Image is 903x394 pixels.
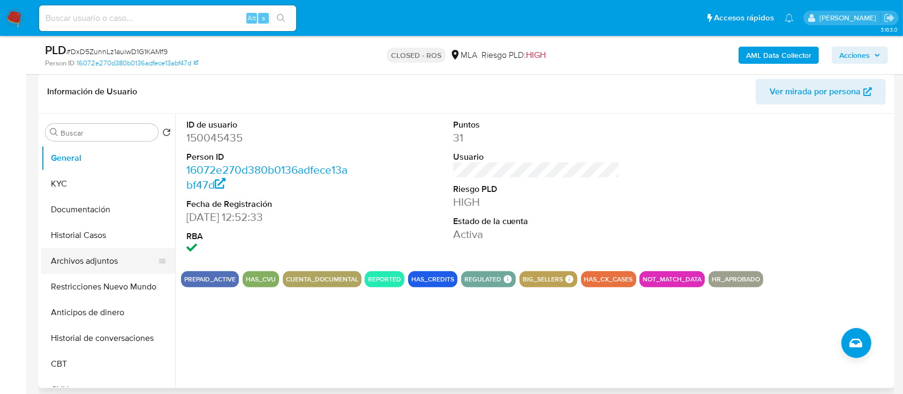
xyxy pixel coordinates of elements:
button: Buscar [50,128,58,137]
p: ezequiel.castrillon@mercadolibre.com [819,13,880,23]
b: AML Data Collector [746,47,811,64]
dd: Activa [453,227,620,242]
dt: Riesgo PLD [453,183,620,195]
button: Ver mirada por persona [756,79,886,105]
a: 16072e270d380b0136adfece13abf47d [77,58,198,68]
a: Salir [884,12,895,24]
h1: Información de Usuario [47,86,137,97]
span: Riesgo PLD: [481,49,546,61]
input: Buscar [61,128,154,138]
span: s [262,13,265,23]
button: Historial de conversaciones [41,325,175,351]
button: General [41,145,175,171]
button: Documentación [41,197,175,222]
dd: 150045435 [186,130,353,145]
dd: [DATE] 12:52:33 [186,210,353,225]
dt: RBA [186,231,353,242]
b: Person ID [45,58,74,68]
p: CLOSED - ROS [387,48,446,63]
button: Volver al orden por defecto [162,128,171,140]
button: AML Data Collector [739,47,819,64]
span: # DxD5ZunnLz1auiwD1G1KAMf9 [66,46,168,57]
span: Acciones [839,47,870,64]
button: Restricciones Nuevo Mundo [41,274,175,300]
dt: Fecha de Registración [186,198,353,210]
dt: Usuario [453,151,620,163]
button: KYC [41,171,175,197]
span: Alt [247,13,256,23]
dt: Person ID [186,151,353,163]
a: 16072e270d380b0136adfece13abf47d [186,162,348,192]
button: search-icon [270,11,292,26]
dt: Puntos [453,119,620,131]
button: Archivos adjuntos [41,248,167,274]
div: MLA [450,49,477,61]
span: HIGH [526,49,546,61]
b: PLD [45,41,66,58]
a: Notificaciones [785,13,794,23]
input: Buscar usuario o caso... [39,11,296,25]
button: Historial Casos [41,222,175,248]
dt: Estado de la cuenta [453,215,620,227]
span: 3.163.0 [881,25,898,34]
dd: 31 [453,130,620,145]
span: Ver mirada por persona [770,79,861,105]
button: Anticipos de dinero [41,300,175,325]
span: Accesos rápidos [714,12,774,24]
dt: ID de usuario [186,119,353,131]
dd: HIGH [453,195,620,210]
button: Acciones [832,47,888,64]
button: CBT [41,351,175,377]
